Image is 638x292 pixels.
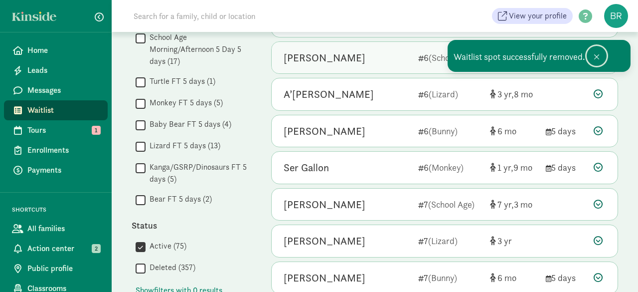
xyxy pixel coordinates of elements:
[546,124,586,138] div: 5 days
[490,124,538,138] div: [object Object]
[128,6,407,26] input: Search for a family, child or location
[429,162,464,173] span: (Monkey)
[509,10,567,22] span: View your profile
[497,125,516,137] span: 6
[448,40,631,72] div: Waitlist spot successfully removed.
[4,239,108,259] a: Action center 2
[27,124,100,136] span: Tours
[146,262,195,274] label: Deleted (357)
[4,60,108,80] a: Leads
[92,244,101,253] span: 2
[27,84,100,96] span: Messages
[490,87,538,101] div: [object Object]
[284,86,374,102] div: A’journee Lee
[132,219,251,232] div: Status
[588,244,638,292] iframe: Chat Widget
[146,140,220,152] label: Lizard FT 5 days (13)
[490,271,538,285] div: [object Object]
[418,271,482,285] div: 7
[146,118,231,130] label: Baby Bear FT 5 days (4)
[4,259,108,279] a: Public profile
[429,88,458,100] span: (Lizard)
[146,161,251,185] label: Kanga/GSRP/Dinosaurs FT 5 days (5)
[514,88,533,100] span: 8
[146,193,212,205] label: Bear FT 5 days (2)
[4,140,108,160] a: Enrollments
[27,144,100,156] span: Enrollments
[146,97,223,109] label: Monkey FT 5 days (5)
[428,235,458,247] span: (Lizard)
[513,162,532,173] span: 9
[284,233,365,249] div: Lilianna Perez
[418,234,482,248] div: 7
[4,40,108,60] a: Home
[490,161,538,174] div: [object Object]
[92,126,101,135] span: 1
[284,197,365,213] div: tyshawn wingfield
[429,125,458,137] span: (Bunny)
[429,52,475,63] span: (School Age)
[428,272,457,284] span: (Bunny)
[418,198,482,211] div: 7
[546,271,586,285] div: 5 days
[27,164,100,176] span: Payments
[497,199,514,210] span: 7
[497,88,514,100] span: 3
[27,64,100,76] span: Leads
[428,199,475,210] span: (School Age)
[27,243,100,255] span: Action center
[4,219,108,239] a: All families
[27,223,100,235] span: All families
[284,270,365,286] div: Ariyah Reed
[546,161,586,174] div: 5 days
[418,124,482,138] div: 6
[284,160,329,176] div: Ser Gallon
[4,120,108,140] a: Tours 1
[284,50,365,66] div: Chloe Ernsberger
[497,235,512,247] span: 3
[418,87,482,101] div: 6
[146,75,215,87] label: Turtle FT 5 days (1)
[490,198,538,211] div: [object Object]
[27,263,100,275] span: Public profile
[418,161,482,174] div: 6
[4,160,108,180] a: Payments
[418,51,482,64] div: 6
[284,123,365,139] div: Khalani Reed
[27,104,100,116] span: Waitlist
[4,80,108,100] a: Messages
[27,44,100,56] span: Home
[514,199,532,210] span: 3
[497,162,513,173] span: 1
[4,100,108,120] a: Waitlist
[490,234,538,248] div: [object Object]
[492,8,573,24] a: View your profile
[146,31,251,67] label: School Age Morning/Afternoon 5 Day 5 days (17)
[146,240,186,252] label: Active (75)
[497,272,516,284] span: 6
